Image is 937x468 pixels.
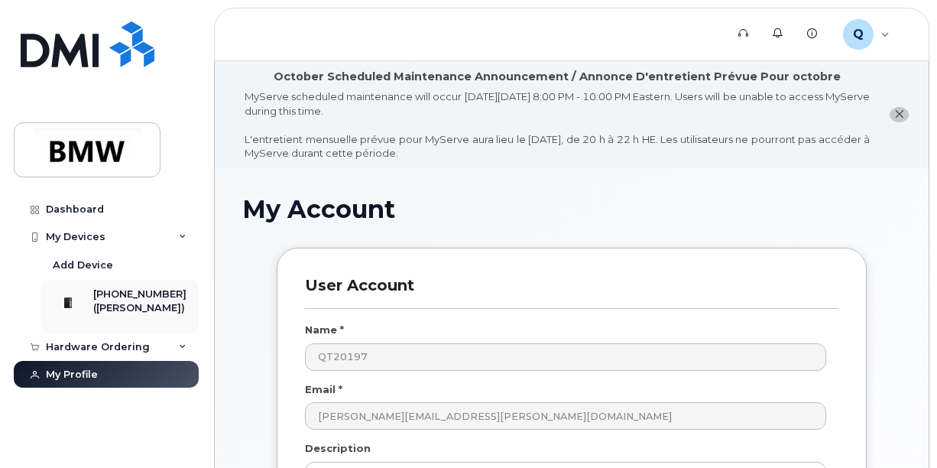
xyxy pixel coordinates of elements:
[305,441,371,456] label: Description
[245,89,870,161] div: MyServe scheduled maintenance will occur [DATE][DATE] 8:00 PM - 10:00 PM Eastern. Users will be u...
[305,276,838,309] h3: User Account
[871,401,926,457] iframe: Messenger Launcher
[305,382,342,397] label: Email *
[305,323,344,337] label: Name *
[890,107,909,123] button: close notification
[274,69,841,85] div: October Scheduled Maintenance Announcement / Annonce D'entretient Prévue Pour octobre
[242,196,901,223] h1: My Account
